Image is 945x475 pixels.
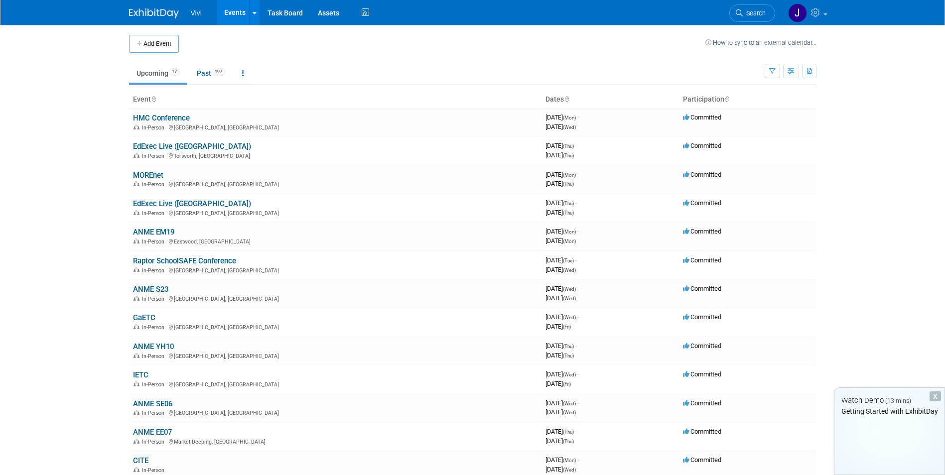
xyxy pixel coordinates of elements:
span: (13 mins) [885,397,911,404]
a: Sort by Start Date [564,95,569,103]
span: [DATE] [545,456,579,464]
span: Committed [683,370,721,378]
span: [DATE] [545,313,579,321]
a: Past197 [189,64,233,83]
div: [GEOGRAPHIC_DATA], [GEOGRAPHIC_DATA] [133,266,538,274]
span: [DATE] [545,228,579,235]
span: (Wed) [563,467,576,473]
span: Committed [683,313,721,321]
span: [DATE] [545,151,574,159]
span: 17 [169,68,180,76]
span: [DATE] [545,180,574,187]
a: ANME YH10 [133,342,174,351]
img: In-Person Event [134,467,139,472]
span: Committed [683,342,721,350]
span: (Wed) [563,267,576,273]
span: [DATE] [545,428,577,435]
th: Participation [679,91,816,108]
span: [DATE] [545,352,574,359]
span: In-Person [142,210,167,217]
span: Committed [683,171,721,178]
span: (Wed) [563,296,576,301]
span: (Mon) [563,238,576,244]
div: [GEOGRAPHIC_DATA], [GEOGRAPHIC_DATA] [133,323,538,331]
span: Committed [683,114,721,121]
img: In-Person Event [134,324,139,329]
img: In-Person Event [134,296,139,301]
span: - [575,428,577,435]
span: (Thu) [563,429,574,435]
span: Vivi [191,9,202,17]
span: (Wed) [563,124,576,130]
a: GaETC [133,313,155,322]
a: ANME EE07 [133,428,172,437]
a: Search [729,4,775,22]
span: In-Person [142,439,167,445]
span: [DATE] [545,142,577,149]
a: HMC Conference [133,114,190,122]
span: - [575,256,577,264]
span: (Fri) [563,381,571,387]
span: [DATE] [545,399,579,407]
span: [DATE] [545,437,574,445]
span: (Thu) [563,439,574,444]
span: (Mon) [563,172,576,178]
div: [GEOGRAPHIC_DATA], [GEOGRAPHIC_DATA] [133,123,538,131]
span: 197 [212,68,225,76]
th: Event [129,91,541,108]
span: Committed [683,228,721,235]
img: In-Person Event [134,124,139,129]
span: In-Person [142,324,167,331]
a: Sort by Event Name [151,95,156,103]
span: Search [743,9,766,17]
div: [GEOGRAPHIC_DATA], [GEOGRAPHIC_DATA] [133,294,538,302]
span: (Wed) [563,410,576,415]
a: CITE [133,456,148,465]
span: [DATE] [545,408,576,416]
img: ExhibitDay [129,8,179,18]
img: In-Person Event [134,238,139,243]
a: ANME EM19 [133,228,174,237]
span: Committed [683,399,721,407]
span: Committed [683,456,721,464]
span: [DATE] [545,323,571,330]
span: Committed [683,256,721,264]
th: Dates [541,91,679,108]
span: [DATE] [545,123,576,130]
span: [DATE] [545,209,574,216]
span: - [577,456,579,464]
button: Add Event [129,35,179,53]
span: (Thu) [563,344,574,349]
span: (Thu) [563,201,574,206]
span: In-Person [142,181,167,188]
img: In-Person Event [134,439,139,444]
span: (Wed) [563,401,576,406]
a: ANME S23 [133,285,168,294]
span: - [577,171,579,178]
span: In-Person [142,381,167,388]
span: [DATE] [545,380,571,387]
a: Sort by Participation Type [724,95,729,103]
img: In-Person Event [134,381,139,386]
span: (Wed) [563,286,576,292]
span: [DATE] [545,199,577,207]
span: (Thu) [563,181,574,187]
a: Raptor SchoolSAFE Conference [133,256,236,265]
span: - [577,285,579,292]
span: [DATE] [545,466,576,473]
span: (Fri) [563,324,571,330]
div: Eastwood, [GEOGRAPHIC_DATA] [133,237,538,245]
div: Getting Started with ExhibitDay [834,406,945,416]
span: [DATE] [545,256,577,264]
a: How to sync to an external calendar... [705,39,816,46]
span: [DATE] [545,370,579,378]
span: - [577,313,579,321]
img: In-Person Event [134,210,139,215]
span: Committed [683,142,721,149]
div: Dismiss [930,391,941,401]
span: - [575,199,577,207]
span: In-Person [142,124,167,131]
span: - [577,114,579,121]
span: In-Person [142,353,167,359]
span: [DATE] [545,294,576,302]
